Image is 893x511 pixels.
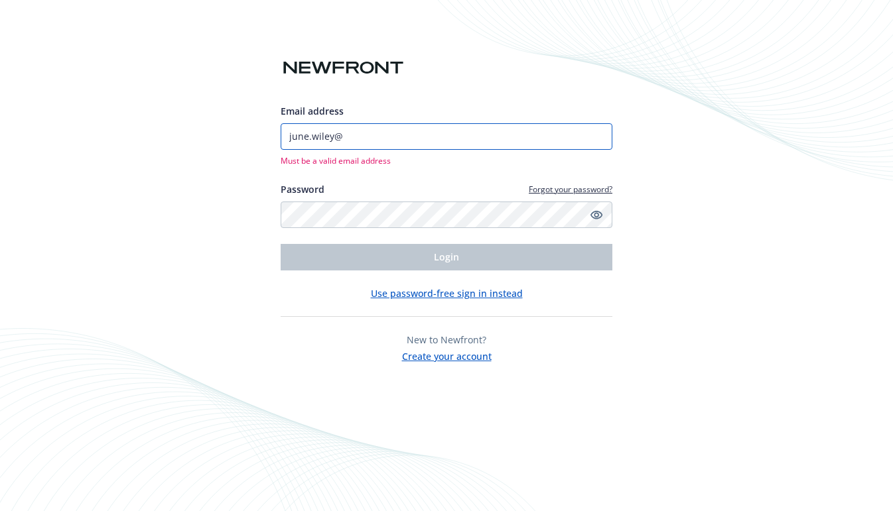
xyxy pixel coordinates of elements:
button: Login [281,244,612,270]
span: Must be a valid email address [281,155,612,166]
img: Newfront logo [281,56,406,80]
span: New to Newfront? [407,333,486,346]
input: Enter your password [281,201,612,228]
input: Enter your email [281,123,612,150]
button: Use password-free sign in instead [371,286,523,300]
a: Show password [588,207,604,223]
span: Login [434,251,459,263]
label: Password [281,182,324,196]
button: Create your account [402,347,492,363]
span: Email address [281,105,344,117]
a: Forgot your password? [529,184,612,195]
